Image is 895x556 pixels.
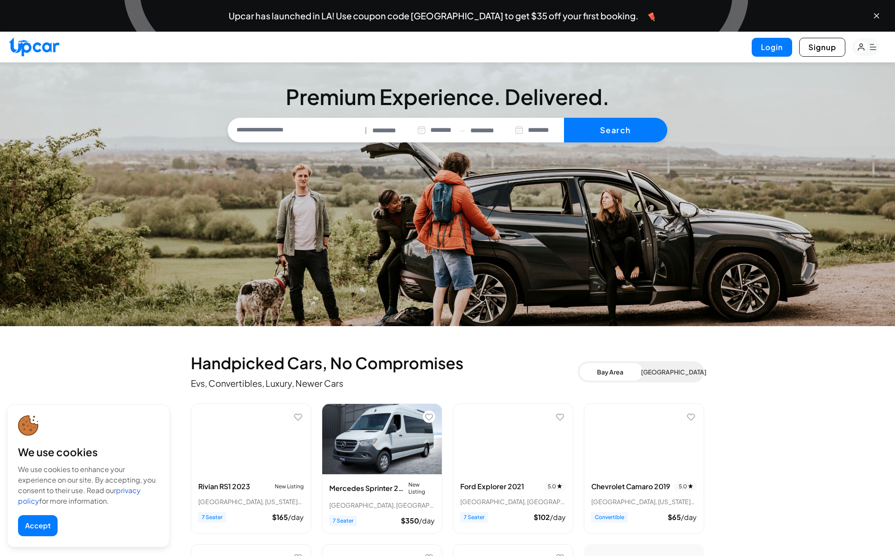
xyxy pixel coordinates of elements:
[322,404,442,474] img: Mercedes Sprinter 2025
[591,512,628,523] span: Convertible
[453,404,573,474] img: Ford Explorer 2021
[329,483,405,494] h3: Mercedes Sprinter 2025
[534,512,550,522] span: $ 102
[872,11,881,20] button: Close banner
[579,363,641,381] button: Bay Area
[423,411,435,423] button: Add to favorites
[419,516,435,525] span: /day
[191,354,578,372] h2: Handpicked Cars, No Compromises
[668,512,681,522] span: $ 65
[681,512,697,522] span: /day
[641,363,702,381] button: [GEOGRAPHIC_DATA]
[191,403,311,534] div: View details for Rivian RS1 2023
[198,497,304,506] div: [GEOGRAPHIC_DATA], [US_STATE] • 2 trips
[329,516,357,526] span: 7 Seater
[288,512,304,522] span: /day
[228,86,667,107] h3: Premium Experience. Delivered.
[550,512,566,522] span: /day
[292,411,304,423] button: Add to favorites
[275,483,304,490] span: New Listing
[365,125,367,135] span: |
[685,411,697,423] button: Add to favorites
[191,404,311,474] img: Rivian RS1 2023
[460,497,566,506] div: [GEOGRAPHIC_DATA], [GEOGRAPHIC_DATA] • 2 trips
[401,516,419,525] span: $ 350
[272,512,288,522] span: $ 165
[554,411,566,423] button: Add to favorites
[198,512,226,523] span: 7 Seater
[557,483,562,489] img: star
[584,403,704,534] div: View details for Chevrolet Camaro 2019
[453,403,573,534] div: View details for Ford Explorer 2021
[198,481,250,492] h3: Rivian RS1 2023
[9,37,59,56] img: Upcar Logo
[18,464,159,506] div: We use cookies to enhance your experience on our site. By accepting, you consent to their use. Re...
[191,377,578,389] p: Evs, Convertibles, Luxury, Newer Cars
[459,125,465,135] span: —
[799,38,845,57] button: Signup
[460,481,524,492] h3: Ford Explorer 2021
[564,118,667,142] button: Search
[688,483,693,489] img: star
[675,482,697,491] div: 5.0
[752,38,792,57] button: Login
[18,445,159,459] div: We use cookies
[584,404,704,474] img: Chevrolet Camaro 2019
[544,482,566,491] div: 5.0
[18,515,58,536] button: Accept
[18,415,39,436] img: cookie-icon.svg
[229,11,638,20] span: Upcar has launched in LA! Use coupon code [GEOGRAPHIC_DATA] to get $35 off your first booking.
[329,501,435,509] div: [GEOGRAPHIC_DATA], [GEOGRAPHIC_DATA]
[591,481,670,492] h3: Chevrolet Camaro 2019
[460,512,488,523] span: 7 Seater
[408,481,435,495] span: New Listing
[591,497,697,506] div: [GEOGRAPHIC_DATA], [US_STATE] • 2 trips
[322,403,442,534] div: View details for Mercedes Sprinter 2025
